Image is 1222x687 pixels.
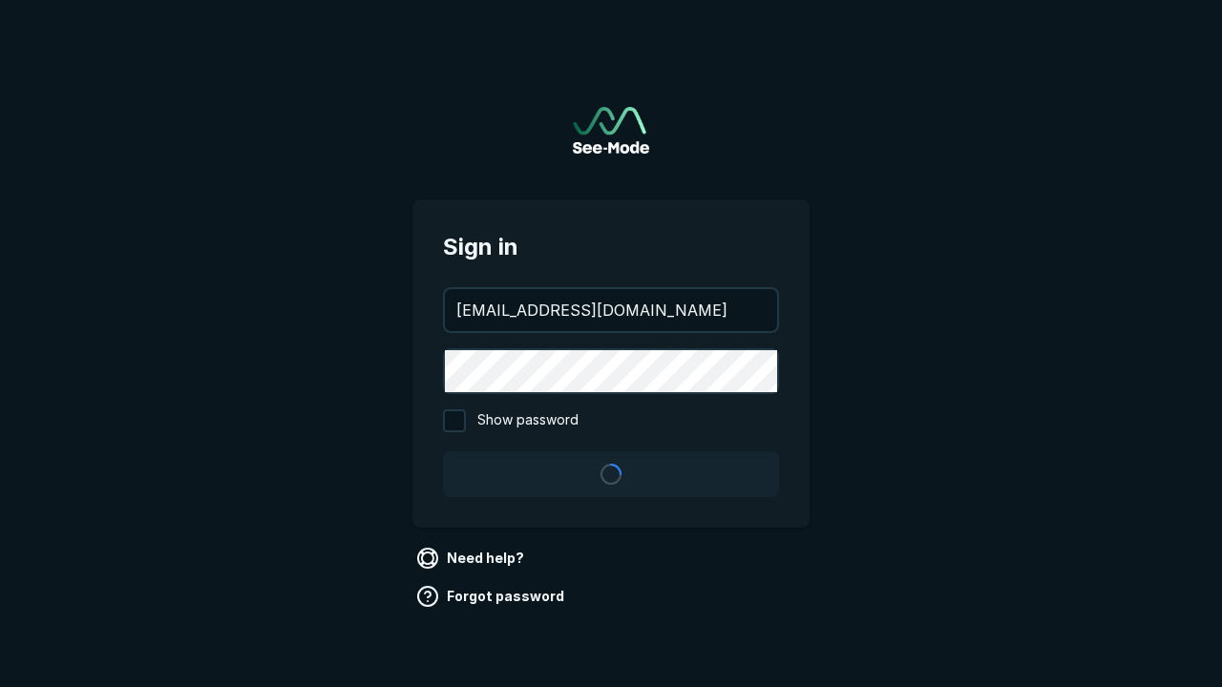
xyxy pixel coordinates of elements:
a: Go to sign in [573,107,649,154]
img: See-Mode Logo [573,107,649,154]
span: Show password [477,409,579,432]
a: Forgot password [412,581,572,612]
a: Need help? [412,543,532,573]
input: your@email.com [445,289,777,331]
span: Sign in [443,230,779,264]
